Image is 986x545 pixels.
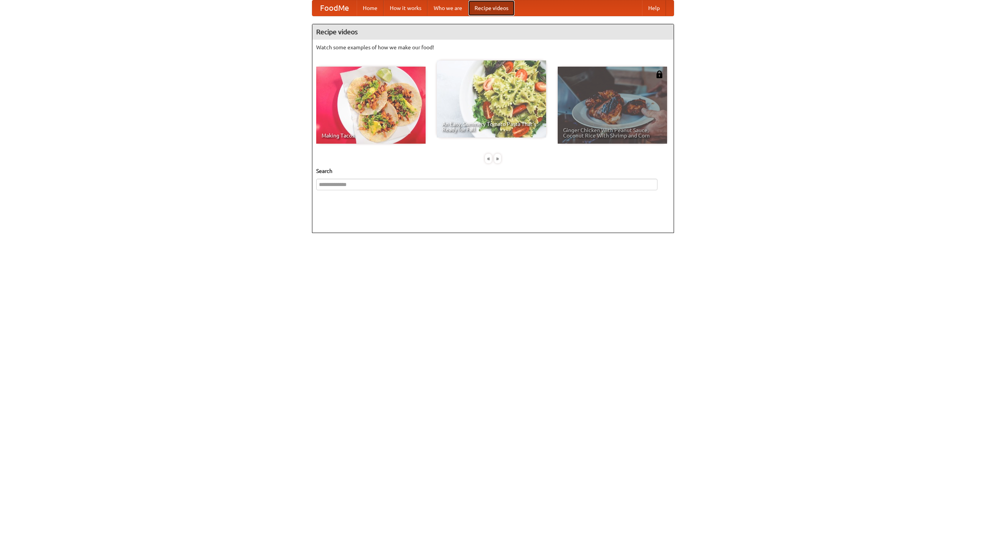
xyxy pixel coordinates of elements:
a: FoodMe [312,0,357,16]
img: 483408.png [656,70,663,78]
a: Making Tacos [316,67,426,144]
h5: Search [316,167,670,175]
a: Home [357,0,384,16]
a: An Easy, Summery Tomato Pasta That's Ready for Fall [437,60,546,138]
a: Recipe videos [468,0,515,16]
p: Watch some examples of how we make our food! [316,44,670,51]
div: « [485,154,492,163]
a: Who we are [428,0,468,16]
h4: Recipe videos [312,24,674,40]
a: How it works [384,0,428,16]
a: Help [642,0,666,16]
span: An Easy, Summery Tomato Pasta That's Ready for Fall [442,121,541,132]
span: Making Tacos [322,133,420,138]
div: » [494,154,501,163]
